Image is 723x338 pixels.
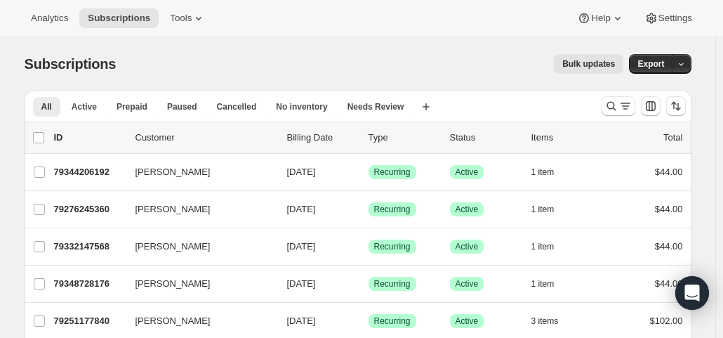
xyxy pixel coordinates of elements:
div: IDCustomerBilling DateTypeStatusItemsTotal [54,131,683,145]
span: Prepaid [117,101,147,112]
div: Type [369,131,439,145]
button: Bulk updates [554,54,623,74]
button: 1 item [531,237,570,256]
span: Needs Review [347,101,404,112]
span: Active [456,204,479,215]
p: ID [54,131,124,145]
span: Active [72,101,97,112]
span: Paused [167,101,197,112]
span: Bulk updates [562,58,615,70]
button: Create new view [415,97,437,117]
div: 79276245360[PERSON_NAME][DATE]SuccessRecurringSuccessActive1 item$44.00 [54,200,683,219]
button: [PERSON_NAME] [127,273,267,295]
button: Export [629,54,672,74]
p: 79251177840 [54,314,124,328]
button: [PERSON_NAME] [127,161,267,183]
div: 79332147568[PERSON_NAME][DATE]SuccessRecurringSuccessActive1 item$44.00 [54,237,683,256]
button: Search and filter results [602,96,635,116]
button: [PERSON_NAME] [127,310,267,332]
span: 1 item [531,241,555,252]
span: Subscriptions [25,56,117,72]
button: Settings [636,8,701,28]
p: 79332147568 [54,240,124,254]
p: 79344206192 [54,165,124,179]
button: Analytics [22,8,77,28]
span: $44.00 [655,241,683,252]
p: Total [663,131,682,145]
span: Analytics [31,13,68,24]
span: Export [637,58,664,70]
span: Subscriptions [88,13,150,24]
p: Billing Date [287,131,357,145]
span: Help [591,13,610,24]
span: [DATE] [287,167,316,177]
div: Items [531,131,602,145]
span: Recurring [374,167,411,178]
span: 1 item [531,204,555,215]
span: $44.00 [655,167,683,177]
button: Customize table column order and visibility [641,96,661,116]
span: 1 item [531,167,555,178]
button: Help [569,8,632,28]
span: Recurring [374,241,411,252]
span: [PERSON_NAME] [135,165,211,179]
p: Status [450,131,520,145]
button: 1 item [531,162,570,182]
p: 79348728176 [54,277,124,291]
button: Tools [161,8,214,28]
span: Recurring [374,316,411,327]
span: [PERSON_NAME] [135,277,211,291]
button: [PERSON_NAME] [127,198,267,221]
div: Open Intercom Messenger [675,276,709,310]
span: [PERSON_NAME] [135,202,211,216]
span: Active [456,278,479,290]
span: Active [456,316,479,327]
span: Recurring [374,204,411,215]
span: $44.00 [655,204,683,214]
p: Customer [135,131,276,145]
span: [DATE] [287,241,316,252]
button: Subscriptions [79,8,159,28]
div: 79344206192[PERSON_NAME][DATE]SuccessRecurringSuccessActive1 item$44.00 [54,162,683,182]
span: $102.00 [650,316,683,326]
span: [DATE] [287,316,316,326]
span: [PERSON_NAME] [135,240,211,254]
span: 1 item [531,278,555,290]
div: 79251177840[PERSON_NAME][DATE]SuccessRecurringSuccessActive3 items$102.00 [54,311,683,331]
span: Settings [658,13,692,24]
span: All [41,101,52,112]
button: 1 item [531,274,570,294]
span: [PERSON_NAME] [135,314,211,328]
span: 3 items [531,316,559,327]
div: 79348728176[PERSON_NAME][DATE]SuccessRecurringSuccessActive1 item$44.00 [54,274,683,294]
button: 3 items [531,311,574,331]
span: $44.00 [655,278,683,289]
span: Active [456,167,479,178]
span: Cancelled [217,101,257,112]
button: [PERSON_NAME] [127,235,267,258]
button: 1 item [531,200,570,219]
span: No inventory [276,101,327,112]
span: Tools [170,13,192,24]
span: Active [456,241,479,252]
span: [DATE] [287,278,316,289]
span: Recurring [374,278,411,290]
p: 79276245360 [54,202,124,216]
button: Sort the results [666,96,686,116]
span: [DATE] [287,204,316,214]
